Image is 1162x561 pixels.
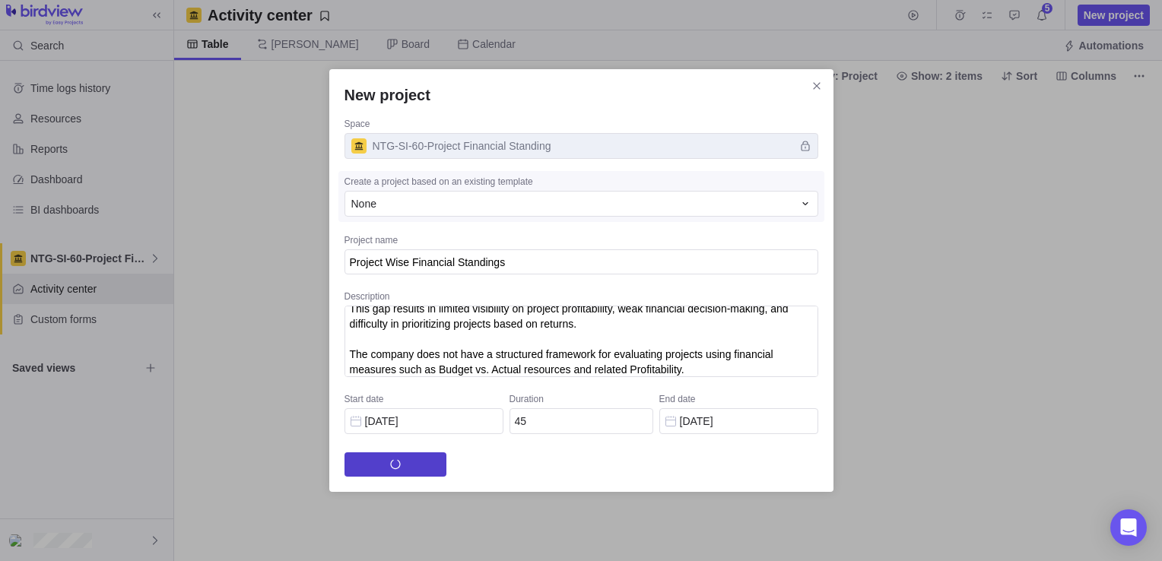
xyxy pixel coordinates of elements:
div: Space [344,118,818,133]
div: Description [344,290,818,306]
input: Duration [510,408,653,434]
div: Project name [344,234,818,249]
input: Start date [344,408,503,434]
div: Create a project based on an existing template [344,176,818,191]
textarea: Project name [344,249,818,275]
div: Start date [344,393,503,408]
div: Open Intercom Messenger [1110,509,1147,546]
input: End date [659,408,818,434]
span: Close [806,75,827,97]
textarea: Description [344,306,818,377]
div: End date [659,393,818,408]
h2: New project [344,84,818,106]
div: New project [329,69,833,493]
span: None [351,196,376,211]
div: Duration [510,393,653,408]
